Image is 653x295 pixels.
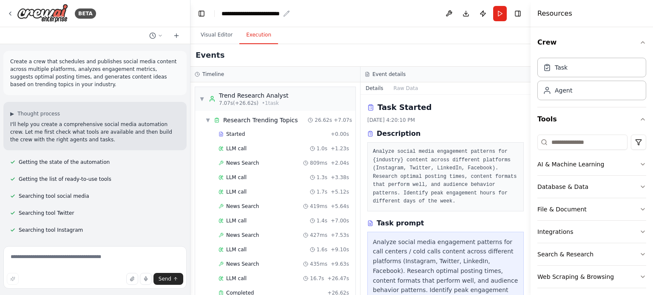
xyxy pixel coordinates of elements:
span: News Search [226,261,259,267]
span: 1.3s [317,174,327,181]
div: Crew [537,54,646,107]
div: Agent [555,86,572,95]
span: Research Trending Topics [223,116,298,124]
button: Improve this prompt [7,273,19,285]
span: 26.62s [315,117,332,124]
span: 1.4s [317,217,327,224]
span: 1.7s [317,188,327,195]
span: 435ms [310,261,327,267]
div: File & Document [537,205,587,214]
span: Started [226,131,245,138]
span: Searching tool Twitter [19,210,74,216]
span: + 2.04s [331,160,349,166]
button: Send [153,273,183,285]
h3: Event details [372,71,406,78]
pre: Analyze social media engagement patterns for {industry} content across different platforms (Insta... [373,148,518,206]
h3: Timeline [202,71,224,78]
div: Tools [537,131,646,295]
span: 16.7s [310,275,324,282]
span: LLM call [226,217,247,224]
div: Database & Data [537,183,588,191]
span: + 5.12s [331,188,349,195]
span: LLM call [226,145,247,152]
span: LLM call [226,246,247,253]
button: Web Scraping & Browsing [537,266,646,288]
button: AI & Machine Learning [537,153,646,175]
button: Execution [239,26,278,44]
img: Logo [17,4,68,23]
button: Tools [537,107,646,131]
span: + 7.00s [331,217,349,224]
span: 7.07s (+26.62s) [219,100,258,107]
span: 809ms [310,160,327,166]
span: + 26.47s [327,275,349,282]
div: Trend Research Analyst [219,91,288,100]
span: Searching tool social media [19,193,89,199]
span: + 7.53s [331,232,349,239]
span: 427ms [310,232,327,239]
span: LLM call [226,275,247,282]
span: + 3.38s [331,174,349,181]
h3: Description [377,129,420,139]
h2: Events [196,49,224,61]
nav: breadcrumb [221,9,290,18]
span: Thought process [17,110,60,117]
button: File & Document [537,198,646,220]
button: Click to speak your automation idea [140,273,152,285]
span: + 0.00s [331,131,349,138]
button: Database & Data [537,176,646,198]
div: Task [555,63,568,72]
span: + 9.10s [331,246,349,253]
div: Integrations [537,228,573,236]
span: LLM call [226,174,247,181]
button: Details [361,82,389,94]
h2: Task Started [378,101,432,113]
span: ▼ [199,96,204,102]
span: ▶ [10,110,14,117]
span: News Search [226,203,259,210]
span: News Search [226,160,259,166]
button: Search & Research [537,243,646,265]
p: Create a crew that schedules and publishes social media content across multiple platforms, analyz... [10,58,180,88]
button: Crew [537,31,646,54]
h4: Resources [537,8,572,19]
span: LLM call [226,188,247,195]
p: I'll help you create a comprehensive social media automation crew. Let me first check what tools ... [10,121,180,143]
button: Upload files [126,273,138,285]
span: Send [159,275,171,282]
span: Getting the list of ready-to-use tools [19,176,111,183]
span: Searching tool Instagram [19,227,83,233]
span: 419ms [310,203,327,210]
span: + 9.63s [331,261,349,267]
div: Search & Research [537,250,593,258]
span: News Search [226,232,259,239]
button: Hide left sidebar [196,8,207,20]
div: BETA [75,8,96,19]
button: Raw Data [389,82,423,94]
div: Web Scraping & Browsing [537,273,614,281]
span: ▼ [205,117,210,124]
button: Integrations [537,221,646,243]
span: Getting the state of the automation [19,159,110,166]
span: 1.0s [317,145,327,152]
div: AI & Machine Learning [537,160,604,169]
span: + 1.23s [331,145,349,152]
span: • 1 task [262,100,279,107]
button: Start a new chat [170,31,183,41]
button: Hide right sidebar [512,8,524,20]
button: ▶Thought process [10,110,60,117]
button: Visual Editor [194,26,239,44]
span: + 5.64s [331,203,349,210]
div: [DATE] 4:20:10 PM [367,117,524,124]
span: 1.6s [317,246,327,253]
h3: Task prompt [377,218,424,228]
span: + 7.07s [334,117,352,124]
button: Switch to previous chat [146,31,166,41]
